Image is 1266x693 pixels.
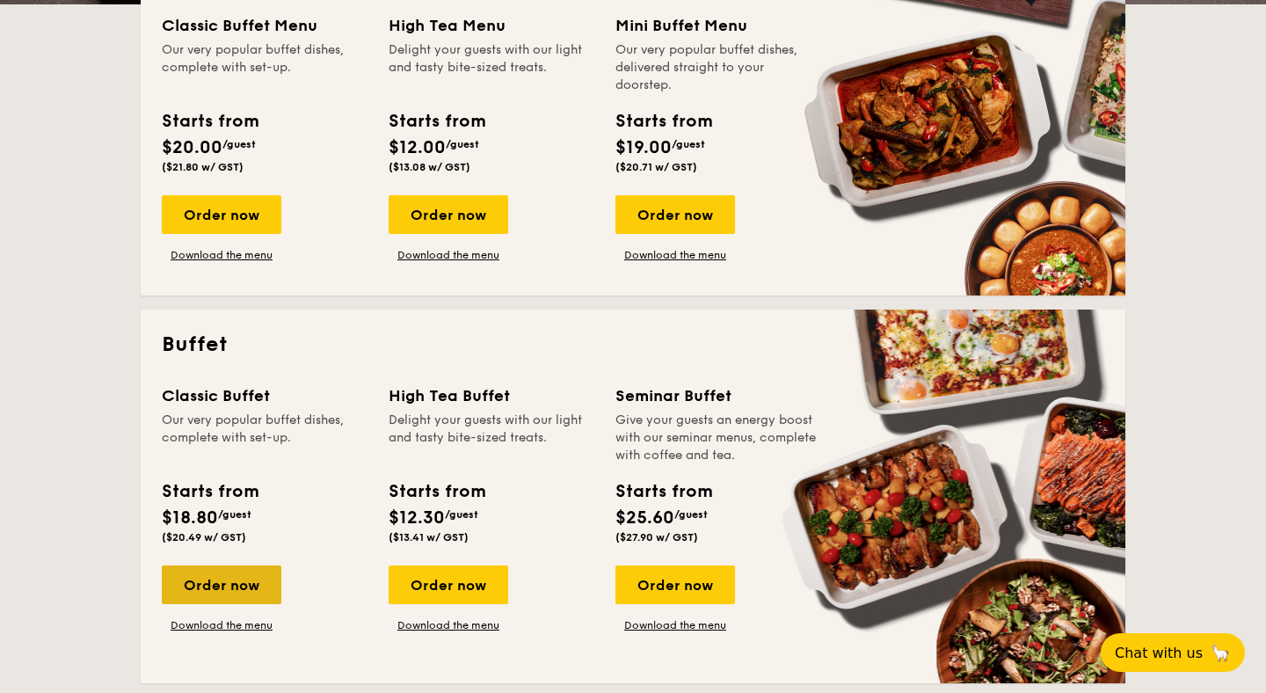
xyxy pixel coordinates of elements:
span: ($13.41 w/ GST) [389,531,469,543]
div: Order now [389,565,508,604]
span: /guest [218,508,251,521]
div: Classic Buffet [162,383,367,408]
span: /guest [672,138,705,150]
div: High Tea Buffet [389,383,594,408]
div: Starts from [162,478,258,505]
div: Seminar Buffet [615,383,821,408]
a: Download the menu [389,618,508,632]
button: Chat with us🦙 [1101,633,1245,672]
span: $19.00 [615,137,672,158]
div: Order now [615,195,735,234]
span: Chat with us [1115,645,1203,661]
div: Order now [389,195,508,234]
span: $18.80 [162,507,218,529]
span: /guest [674,508,708,521]
div: Starts from [615,108,711,135]
div: Starts from [162,108,258,135]
span: $12.30 [389,507,445,529]
span: ($21.80 w/ GST) [162,161,244,173]
div: Our very popular buffet dishes, delivered straight to your doorstep. [615,41,821,94]
a: Download the menu [615,618,735,632]
div: Starts from [389,108,484,135]
span: ($27.90 w/ GST) [615,531,698,543]
span: ($20.71 w/ GST) [615,161,697,173]
span: $20.00 [162,137,222,158]
div: Our very popular buffet dishes, complete with set-up. [162,412,367,464]
span: /guest [445,508,478,521]
div: Starts from [615,478,711,505]
div: Starts from [389,478,484,505]
a: Download the menu [389,248,508,262]
div: Order now [615,565,735,604]
div: Order now [162,195,281,234]
div: Classic Buffet Menu [162,13,367,38]
a: Download the menu [162,618,281,632]
span: /guest [446,138,479,150]
span: ($13.08 w/ GST) [389,161,470,173]
a: Download the menu [615,248,735,262]
div: Our very popular buffet dishes, complete with set-up. [162,41,367,94]
span: ($20.49 w/ GST) [162,531,246,543]
div: Delight your guests with our light and tasty bite-sized treats. [389,41,594,94]
div: Give your guests an energy boost with our seminar menus, complete with coffee and tea. [615,412,821,464]
span: $25.60 [615,507,674,529]
div: Order now [162,565,281,604]
span: /guest [222,138,256,150]
span: $12.00 [389,137,446,158]
div: High Tea Menu [389,13,594,38]
a: Download the menu [162,248,281,262]
div: Mini Buffet Menu [615,13,821,38]
div: Delight your guests with our light and tasty bite-sized treats. [389,412,594,464]
h2: Buffet [162,331,1104,359]
span: 🦙 [1210,643,1231,663]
